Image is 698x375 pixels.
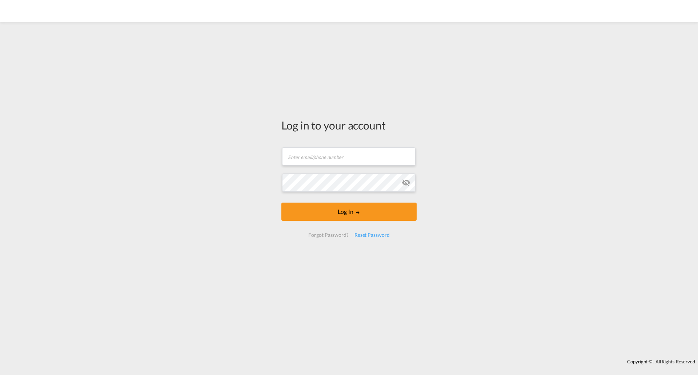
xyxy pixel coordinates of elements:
[402,178,410,187] md-icon: icon-eye-off
[281,203,417,221] button: LOGIN
[305,228,351,242] div: Forgot Password?
[281,117,417,133] div: Log in to your account
[352,228,393,242] div: Reset Password
[282,147,416,165] input: Enter email/phone number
